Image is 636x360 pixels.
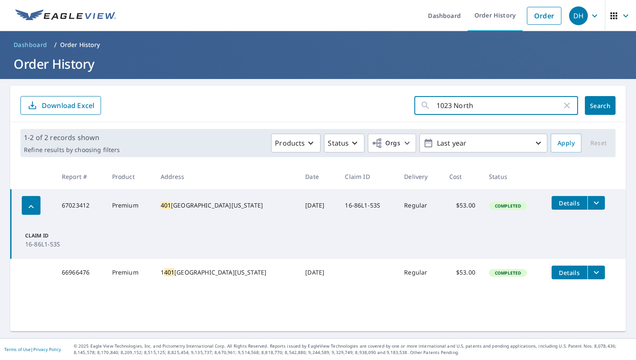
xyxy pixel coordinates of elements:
[558,138,575,149] span: Apply
[490,203,526,209] span: Completed
[442,164,482,189] th: Cost
[397,259,442,286] td: Regular
[587,266,605,279] button: filesDropdownBtn-66966476
[557,269,582,277] span: Details
[10,55,626,73] h1: Order History
[338,164,397,189] th: Claim ID
[55,259,105,286] td: 66966476
[60,41,100,49] p: Order History
[4,346,31,352] a: Terms of Use
[105,259,154,286] td: Premium
[437,94,562,117] input: Address, Report #, Claim ID, etc.
[161,201,292,210] div: [GEOGRAPHIC_DATA][US_STATE]
[442,259,482,286] td: $53.00
[271,134,321,152] button: Products
[368,134,416,152] button: Orgs
[338,189,397,222] td: 16-86L1-53S
[482,164,545,189] th: Status
[587,196,605,210] button: filesDropdownBtn-67023412
[298,164,338,189] th: Date
[397,164,442,189] th: Delivery
[585,96,616,115] button: Search
[14,41,47,49] span: Dashboard
[4,347,61,352] p: |
[298,259,338,286] td: [DATE]
[10,38,626,52] nav: breadcrumb
[161,268,292,277] div: 1 [GEOGRAPHIC_DATA][US_STATE]
[298,189,338,222] td: [DATE]
[55,189,105,222] td: 67023412
[527,7,561,25] a: Order
[419,134,547,152] button: Last year
[105,189,154,222] td: Premium
[55,164,105,189] th: Report #
[569,6,588,25] div: DH
[74,343,632,356] p: © 2025 Eagle View Technologies, Inc. and Pictometry International Corp. All Rights Reserved. Repo...
[15,9,116,22] img: EV Logo
[10,38,51,52] a: Dashboard
[557,199,582,207] span: Details
[324,134,364,152] button: Status
[490,270,526,276] span: Completed
[161,201,171,209] mark: 401
[372,138,400,149] span: Orgs
[25,240,73,249] p: 16-86L1-53S
[154,164,299,189] th: Address
[164,268,174,276] mark: 401
[24,132,120,143] p: 1-2 of 2 records shown
[552,196,587,210] button: detailsBtn-67023412
[434,136,533,151] p: Last year
[33,346,61,352] a: Privacy Policy
[24,146,120,154] p: Refine results by choosing filters
[25,232,73,240] p: Claim ID
[551,134,581,152] button: Apply
[105,164,154,189] th: Product
[397,189,442,222] td: Regular
[328,138,349,148] p: Status
[592,102,609,110] span: Search
[442,189,482,222] td: $53.00
[42,101,94,110] p: Download Excel
[20,96,101,115] button: Download Excel
[54,40,57,50] li: /
[275,138,305,148] p: Products
[552,266,587,279] button: detailsBtn-66966476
